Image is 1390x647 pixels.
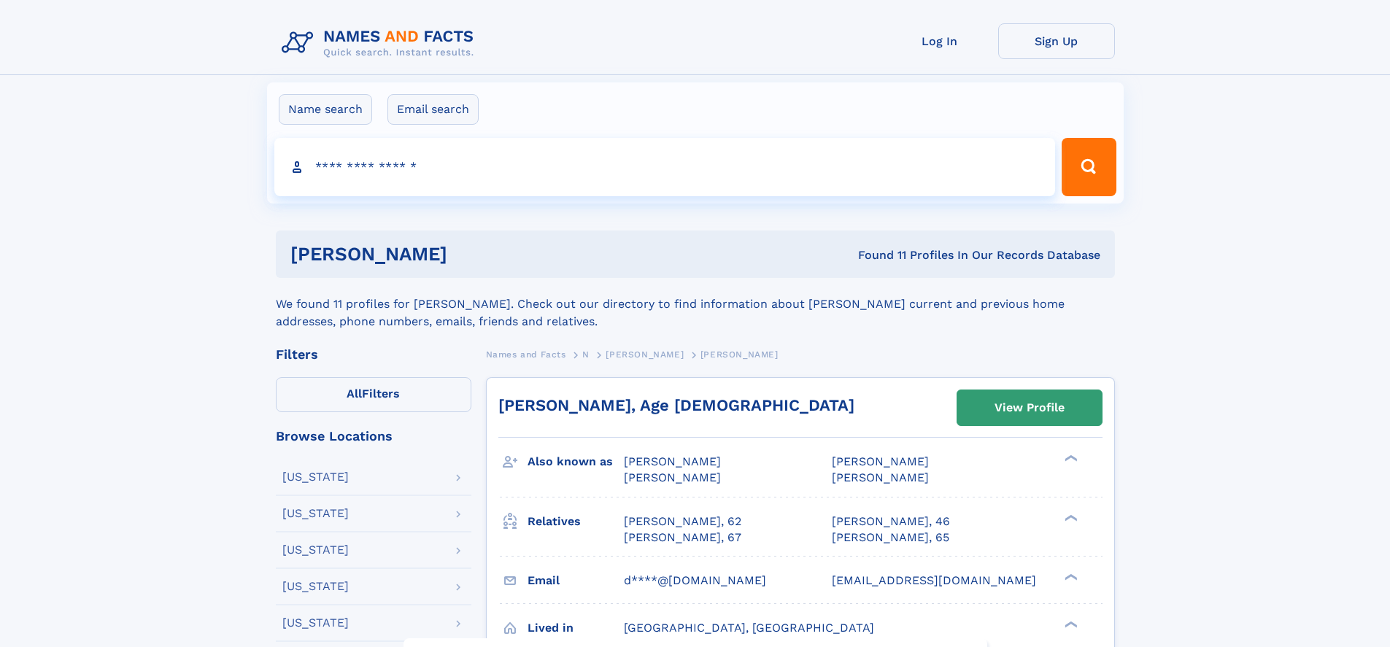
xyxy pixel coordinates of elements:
a: Log In [881,23,998,59]
label: Name search [279,94,372,125]
div: Found 11 Profiles In Our Records Database [652,247,1100,263]
a: [PERSON_NAME], 65 [832,530,949,546]
div: ❯ [1061,454,1078,463]
span: N [582,349,590,360]
div: [US_STATE] [282,581,349,592]
h1: [PERSON_NAME] [290,245,653,263]
div: ❯ [1061,572,1078,581]
div: [US_STATE] [282,544,349,556]
div: Filters [276,348,471,361]
span: [PERSON_NAME] [700,349,779,360]
span: [PERSON_NAME] [624,454,721,468]
label: Filters [276,377,471,412]
a: Names and Facts [486,345,566,363]
img: Logo Names and Facts [276,23,486,63]
h3: Email [528,568,624,593]
a: N [582,345,590,363]
h3: Relatives [528,509,624,534]
span: [PERSON_NAME] [832,454,929,468]
div: [US_STATE] [282,617,349,629]
h3: Also known as [528,449,624,474]
a: [PERSON_NAME] [606,345,684,363]
a: Sign Up [998,23,1115,59]
button: Search Button [1062,138,1116,196]
span: [EMAIL_ADDRESS][DOMAIN_NAME] [832,573,1036,587]
div: [US_STATE] [282,508,349,519]
span: All [347,387,362,400]
div: ❯ [1061,619,1078,629]
a: View Profile [957,390,1102,425]
h3: Lived in [528,616,624,640]
div: We found 11 profiles for [PERSON_NAME]. Check out our directory to find information about [PERSON... [276,278,1115,330]
label: Email search [387,94,479,125]
div: [US_STATE] [282,471,349,483]
div: ❯ [1061,513,1078,522]
span: [PERSON_NAME] [624,470,721,484]
span: [GEOGRAPHIC_DATA], [GEOGRAPHIC_DATA] [624,621,874,635]
span: [PERSON_NAME] [832,470,929,484]
a: [PERSON_NAME], 67 [624,530,741,546]
a: [PERSON_NAME], 46 [832,514,950,530]
span: [PERSON_NAME] [606,349,684,360]
input: search input [274,138,1056,196]
a: [PERSON_NAME], Age [DEMOGRAPHIC_DATA] [498,396,854,414]
a: [PERSON_NAME], 62 [624,514,741,530]
div: Browse Locations [276,430,471,443]
div: View Profile [995,391,1065,425]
